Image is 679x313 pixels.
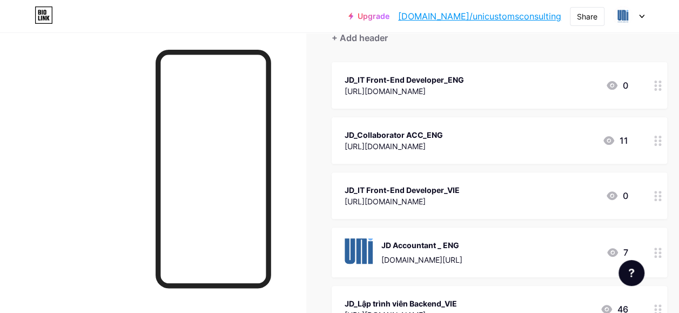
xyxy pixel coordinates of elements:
[613,6,633,26] img: unicustomsconsulting
[577,11,597,22] div: Share
[345,184,460,196] div: JD_IT Front-End Developer_VIE
[602,134,628,147] div: 11
[606,246,628,259] div: 7
[348,12,389,21] a: Upgrade
[606,79,628,92] div: 0
[381,254,462,265] div: [DOMAIN_NAME][URL]
[606,189,628,202] div: 0
[398,10,561,23] a: [DOMAIN_NAME]/unicustomsconsulting
[381,239,462,251] div: JD Accountant _ ENG
[345,74,464,85] div: JD_IT Front-End Developer_ENG
[345,238,373,267] img: JD Accountant _ ENG
[345,196,460,207] div: [URL][DOMAIN_NAME]
[345,129,443,141] div: JD_Collaborator ACC_ENG
[332,31,388,44] div: + Add header
[345,298,457,309] div: JD_Lập trình viên Backend_VIE
[345,141,443,152] div: [URL][DOMAIN_NAME]
[345,85,464,97] div: [URL][DOMAIN_NAME]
